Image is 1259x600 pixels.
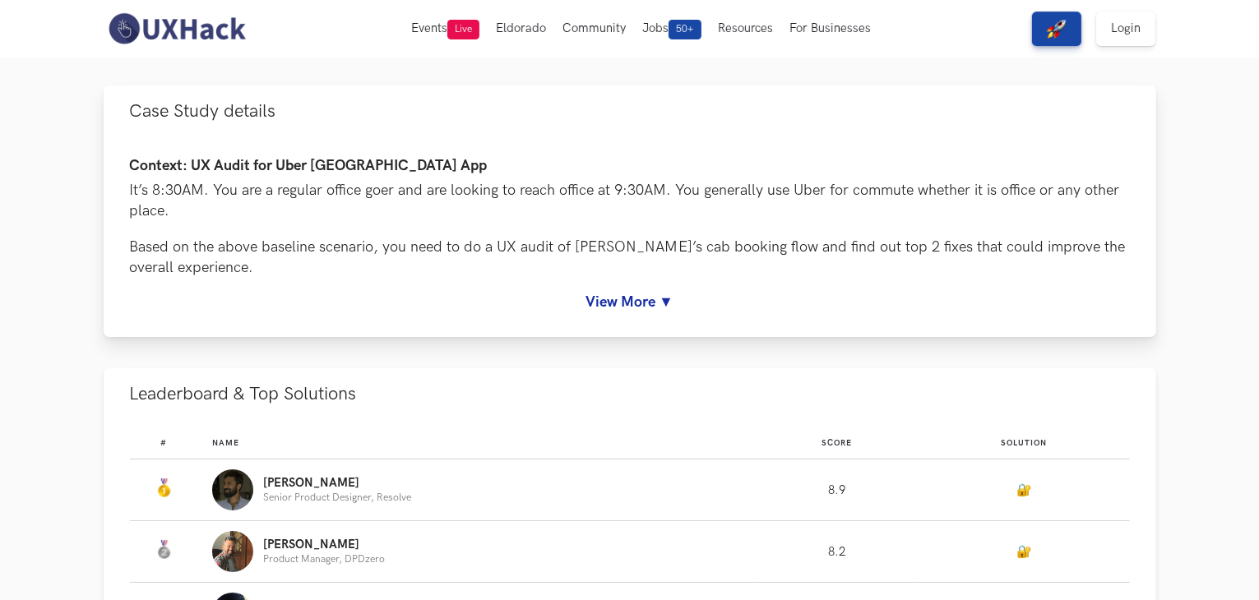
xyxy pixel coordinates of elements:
[104,85,1156,137] button: Case Study details
[822,438,852,448] span: Score
[104,12,250,46] img: UXHack-logo.png
[130,237,1130,278] p: Based on the above baseline scenario, you need to do a UX audit of [PERSON_NAME]’s cab booking fl...
[154,540,174,560] img: Silver Medal
[755,459,919,521] td: 8.9
[154,478,174,498] img: Gold Medal
[212,438,239,448] span: Name
[1017,545,1032,559] a: 🔐
[263,492,411,503] p: Senior Product Designer, Resolve
[130,383,357,405] span: Leaderboard & Top Solutions
[263,477,411,490] p: [PERSON_NAME]
[104,137,1156,337] div: Case Study details
[263,554,385,565] p: Product Manager, DPDzero
[447,20,479,39] span: Live
[160,438,167,448] span: #
[130,293,1130,311] a: View More ▼
[130,100,276,122] span: Case Study details
[755,521,919,583] td: 8.2
[130,180,1130,221] p: It’s 8:30AM. You are a regular office goer and are looking to reach office at 9:30AM. You general...
[1017,483,1032,497] a: 🔐
[1096,12,1155,46] a: Login
[263,538,385,552] p: [PERSON_NAME]
[669,20,701,39] span: 50+
[104,368,1156,420] button: Leaderboard & Top Solutions
[1047,19,1067,39] img: rocket
[212,531,253,572] img: Profile photo
[212,469,253,510] img: Profile photo
[130,158,1130,175] h4: Context: UX Audit for Uber [GEOGRAPHIC_DATA] App
[1002,438,1048,448] span: Solution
